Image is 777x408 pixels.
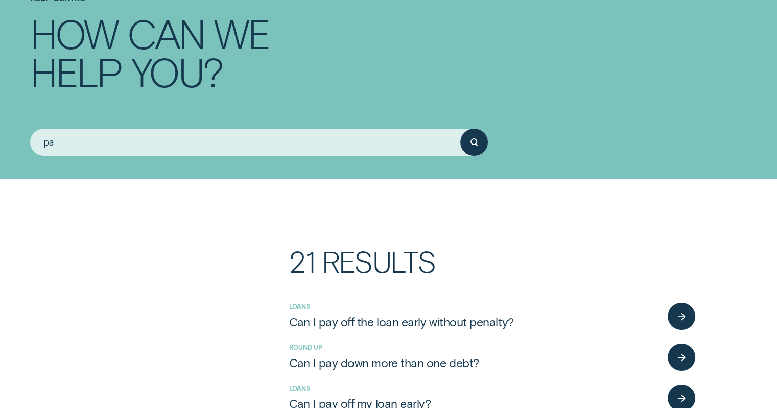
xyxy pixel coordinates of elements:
a: Can I pay off the loan early without penalty? [289,315,662,329]
a: Loans [289,385,310,392]
h4: How can we help you? [30,14,747,128]
div: can [127,14,204,52]
div: help [30,52,122,90]
button: Submit your search query. [460,129,487,156]
div: we [214,14,270,52]
div: How [30,14,118,52]
h3: 21 Results [289,247,695,296]
a: Loans [289,303,310,310]
a: Can I pay down more than one debt? [289,355,662,370]
a: Round Up [289,344,322,351]
div: Can I pay down more than one debt? [289,355,479,370]
input: Search for anything... [30,129,461,156]
div: you? [131,52,223,90]
div: Can I pay off the loan early without penalty? [289,315,513,329]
